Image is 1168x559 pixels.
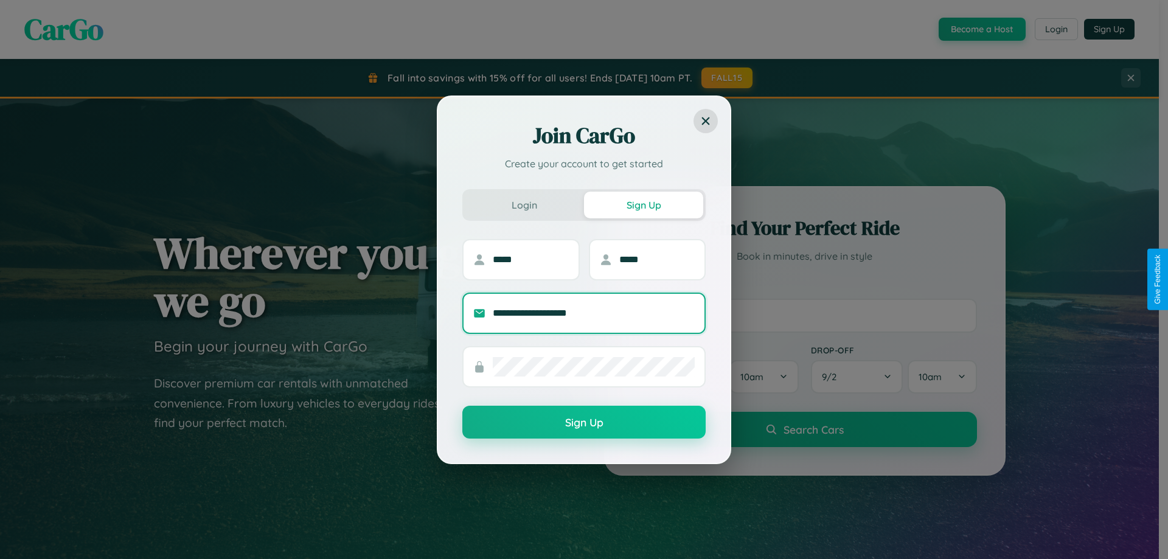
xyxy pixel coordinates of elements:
h2: Join CarGo [462,121,706,150]
button: Login [465,192,584,218]
button: Sign Up [462,406,706,439]
div: Give Feedback [1153,255,1162,304]
button: Sign Up [584,192,703,218]
p: Create your account to get started [462,156,706,171]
